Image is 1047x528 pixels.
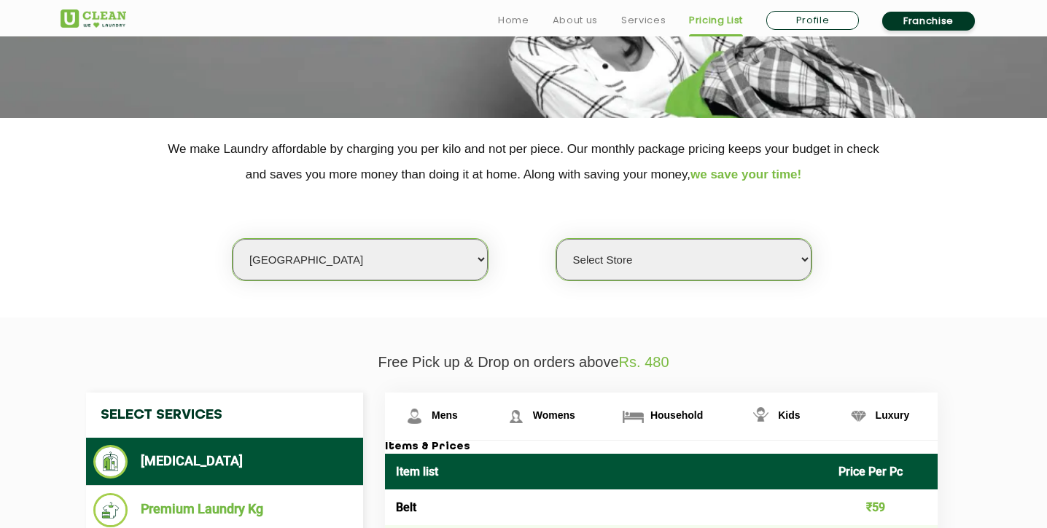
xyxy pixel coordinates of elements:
[828,489,938,525] td: ₹59
[846,403,871,429] img: Luxury
[876,409,910,421] span: Luxury
[498,12,529,29] a: Home
[93,445,128,478] img: Dry Cleaning
[882,12,975,31] a: Franchise
[619,354,669,370] span: Rs. 480
[620,403,646,429] img: Household
[533,409,575,421] span: Womens
[689,12,743,29] a: Pricing List
[93,493,356,527] li: Premium Laundry Kg
[93,493,128,527] img: Premium Laundry Kg
[402,403,427,429] img: Mens
[385,454,828,489] th: Item list
[690,168,801,181] span: we save your time!
[61,9,126,28] img: UClean Laundry and Dry Cleaning
[766,11,859,30] a: Profile
[778,409,800,421] span: Kids
[93,445,356,478] li: [MEDICAL_DATA]
[503,403,529,429] img: Womens
[828,454,938,489] th: Price Per Pc
[432,409,458,421] span: Mens
[553,12,598,29] a: About us
[621,12,666,29] a: Services
[385,441,938,454] h3: Items & Prices
[86,393,363,438] h4: Select Services
[650,409,703,421] span: Household
[748,403,774,429] img: Kids
[61,354,986,371] p: Free Pick up & Drop on orders above
[385,489,828,525] td: Belt
[61,136,986,187] p: We make Laundry affordable by charging you per kilo and not per piece. Our monthly package pricin...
